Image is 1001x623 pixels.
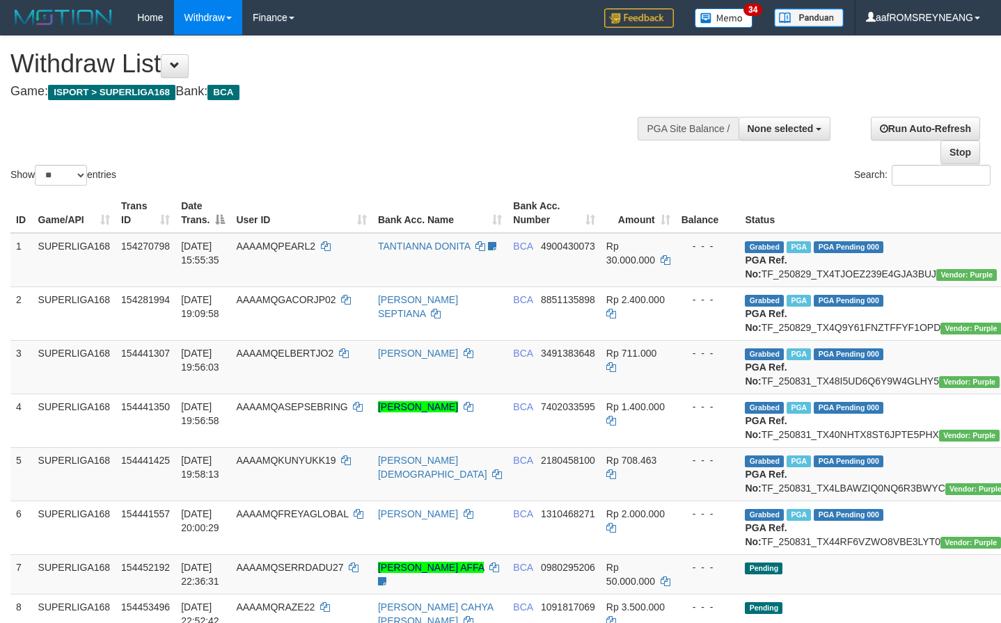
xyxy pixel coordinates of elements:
[814,509,883,521] span: PGA Pending
[116,193,175,233] th: Trans ID: activate to sort column ascending
[513,241,533,252] span: BCA
[513,562,533,573] span: BCA
[10,501,33,554] td: 6
[745,295,784,307] span: Grabbed
[541,562,595,573] span: Copy 0980295206 to clipboard
[33,394,116,447] td: SUPERLIGA168
[541,294,595,305] span: Copy 8851135898 to clipboard
[638,117,738,140] div: PGA Site Balance /
[787,402,811,414] span: Marked by aafsoycanthlai
[513,508,533,519] span: BCA
[745,415,787,440] b: PGA Ref. No:
[854,165,991,186] label: Search:
[681,346,734,360] div: - - -
[681,507,734,521] div: - - -
[745,348,784,360] span: Grabbed
[541,348,595,359] span: Copy 3491383648 to clipboard
[739,117,831,140] button: None selected
[378,348,458,359] a: [PERSON_NAME]
[940,140,980,164] a: Stop
[378,241,471,252] a: TANTIANNA DONITA
[181,294,219,319] span: [DATE] 19:09:58
[33,554,116,594] td: SUPERLIGA168
[10,394,33,447] td: 4
[606,294,665,305] span: Rp 2.400.000
[181,508,219,533] span: [DATE] 20:00:29
[378,508,458,519] a: [PERSON_NAME]
[121,562,170,573] span: 154452192
[207,85,239,100] span: BCA
[743,3,762,16] span: 34
[814,295,883,307] span: PGA Pending
[541,601,595,613] span: Copy 1091817069 to clipboard
[604,8,674,28] img: Feedback.jpg
[787,295,811,307] span: Marked by aafnonsreyleab
[681,293,734,307] div: - - -
[787,455,811,467] span: Marked by aafsoycanthlai
[236,562,343,573] span: AAAAMQSERRDADU27
[745,563,782,574] span: Pending
[814,455,883,467] span: PGA Pending
[378,562,484,573] a: [PERSON_NAME] AFFA
[10,340,33,394] td: 3
[541,508,595,519] span: Copy 1310468271 to clipboard
[940,323,1001,334] span: Vendor URL: https://trx4.1velocity.biz
[939,430,1000,442] span: Vendor URL: https://trx4.1velocity.biz
[181,455,219,480] span: [DATE] 19:58:13
[236,508,348,519] span: AAAAMQFREYAGLOBAL
[745,469,787,494] b: PGA Ref. No:
[787,348,811,360] span: Marked by aafsoycanthlai
[10,50,654,78] h1: Withdraw List
[33,447,116,501] td: SUPERLIGA168
[892,165,991,186] input: Search:
[10,286,33,340] td: 2
[121,241,170,252] span: 154270798
[513,455,533,466] span: BCA
[748,123,814,134] span: None selected
[787,241,811,253] span: Marked by aafmaleo
[236,348,333,359] span: AAAAMQELBERTJO2
[814,402,883,414] span: PGA Pending
[695,8,753,28] img: Button%20Memo.svg
[236,294,336,305] span: AAAAMQGACORJP02
[606,401,665,412] span: Rp 1.400.000
[940,537,1001,549] span: Vendor URL: https://trx4.1velocity.biz
[606,455,656,466] span: Rp 708.463
[33,501,116,554] td: SUPERLIGA168
[541,401,595,412] span: Copy 7402033595 to clipboard
[33,233,116,287] td: SUPERLIGA168
[236,601,315,613] span: AAAAMQRAZE22
[513,401,533,412] span: BCA
[48,85,175,100] span: ISPORT > SUPERLIGA168
[745,402,784,414] span: Grabbed
[745,455,784,467] span: Grabbed
[372,193,507,233] th: Bank Acc. Name: activate to sort column ascending
[181,562,219,587] span: [DATE] 22:36:31
[936,269,997,281] span: Vendor URL: https://trx4.1velocity.biz
[606,241,655,266] span: Rp 30.000.000
[121,348,170,359] span: 154441307
[814,241,883,253] span: PGA Pending
[606,601,665,613] span: Rp 3.500.000
[745,308,787,333] b: PGA Ref. No:
[10,85,654,99] h4: Game: Bank:
[121,294,170,305] span: 154281994
[121,401,170,412] span: 154441350
[676,193,740,233] th: Balance
[10,447,33,501] td: 5
[10,7,116,28] img: MOTION_logo.png
[121,455,170,466] span: 154441425
[236,401,347,412] span: AAAAMQASEPSEBRING
[236,241,315,252] span: AAAAMQPEARL2
[378,294,458,319] a: [PERSON_NAME] SEPTIANA
[181,348,219,373] span: [DATE] 19:56:03
[681,400,734,414] div: - - -
[745,602,782,614] span: Pending
[121,601,170,613] span: 154453496
[121,508,170,519] span: 154441557
[787,509,811,521] span: Marked by aafsoycanthlai
[871,117,980,140] a: Run Auto-Refresh
[745,254,787,280] b: PGA Ref. No:
[35,165,87,186] select: Showentries
[939,376,1000,388] span: Vendor URL: https://trx4.1velocity.biz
